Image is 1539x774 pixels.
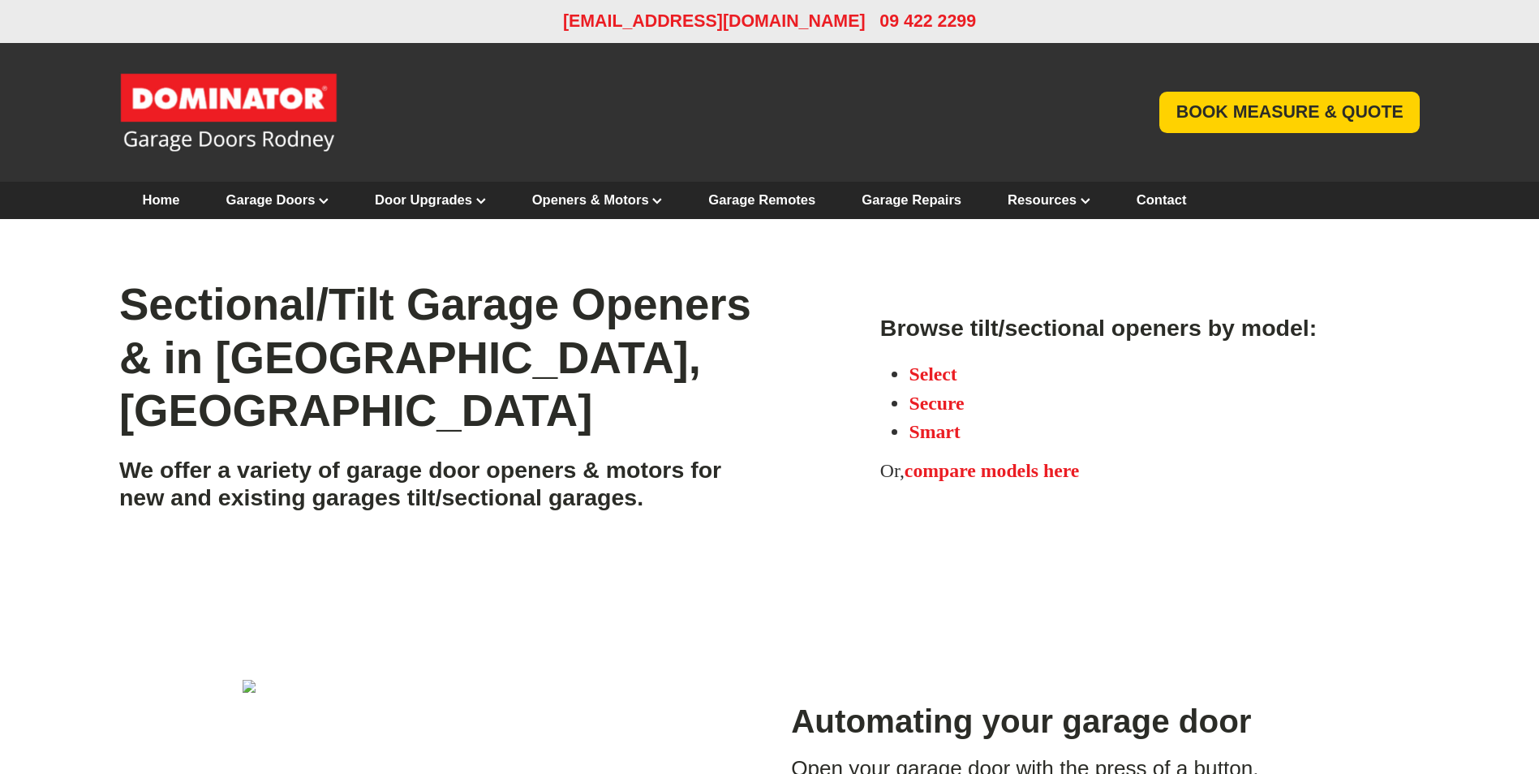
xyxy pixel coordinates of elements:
[1008,192,1090,208] a: Resources
[905,460,1079,481] a: compare models here
[708,192,815,208] a: Garage Remotes
[1159,92,1420,133] a: BOOK MEASURE & QUOTE
[375,192,486,208] a: Door Upgrades
[909,363,957,385] a: Select
[791,702,1296,741] h2: Automating your garage door
[563,11,866,31] a: [EMAIL_ADDRESS][DOMAIN_NAME]
[880,457,1317,486] p: Or,
[880,314,1317,351] h2: Browse tilt/sectional openers by model:
[119,456,762,521] h2: We offer a variety of garage door openers & motors for new and existing garages tilt/sectional ga...
[226,192,329,208] a: Garage Doors
[862,192,961,208] a: Garage Repairs
[1137,192,1187,208] a: Contact
[879,11,976,31] span: 09 422 2299
[142,192,179,208] a: Home
[532,192,663,208] a: Openers & Motors
[909,393,964,414] a: Secure
[119,72,1127,153] a: Garage Door and Secure Access Solutions homepage
[909,421,960,442] a: Smart
[119,278,762,455] h1: Sectional/Tilt Garage Openers & in [GEOGRAPHIC_DATA], [GEOGRAPHIC_DATA]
